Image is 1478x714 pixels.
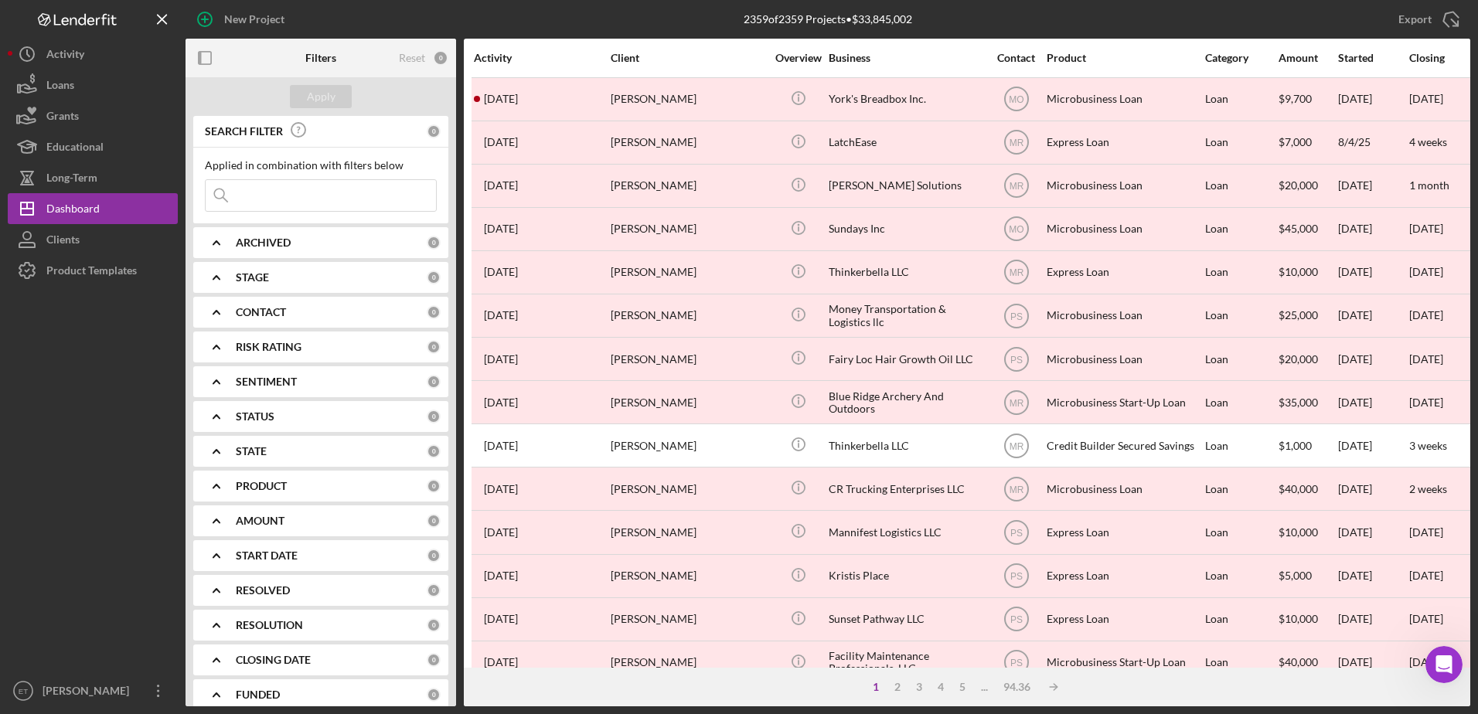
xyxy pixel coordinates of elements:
[1338,425,1408,466] div: [DATE]
[1279,209,1337,250] div: $45,000
[769,52,827,64] div: Overview
[8,675,178,706] button: ET[PERSON_NAME]
[611,209,765,250] div: [PERSON_NAME]
[829,52,983,64] div: Business
[224,4,284,35] div: New Project
[427,549,441,563] div: 0
[46,255,137,290] div: Product Templates
[1010,311,1022,321] text: PS
[484,483,518,495] time: 2025-07-22 17:04
[484,93,518,105] time: 2025-07-29 20:54
[427,618,441,632] div: 0
[474,52,609,64] div: Activity
[46,39,84,73] div: Activity
[1047,165,1201,206] div: Microbusiness Loan
[1338,79,1408,120] div: [DATE]
[24,506,36,518] button: Emoji picker
[427,444,441,458] div: 0
[829,295,983,336] div: Money Transportation & Logistics llc
[1047,209,1201,250] div: Microbusiness Loan
[1009,484,1023,495] text: MR
[1009,440,1023,451] text: MR
[611,556,765,597] div: [PERSON_NAME]
[611,165,765,206] div: [PERSON_NAME]
[1205,252,1277,293] div: Loan
[611,468,765,509] div: [PERSON_NAME]
[1047,642,1201,683] div: Microbusiness Start-Up Loan
[1338,599,1408,640] div: [DATE]
[1047,79,1201,120] div: Microbusiness Loan
[611,295,765,336] div: [PERSON_NAME]
[952,681,973,693] div: 5
[1009,181,1023,192] text: MR
[1338,338,1408,379] div: [DATE]
[1409,612,1443,625] time: [DATE]
[829,468,983,509] div: CR Trucking Enterprises LLC
[1205,338,1277,379] div: Loan
[1409,569,1443,582] time: [DATE]
[865,681,887,693] div: 1
[908,681,930,693] div: 3
[484,223,518,235] time: 2025-07-10 14:26
[236,445,267,457] b: STATE
[1383,4,1470,35] button: Export
[1047,52,1201,64] div: Product
[1338,468,1408,509] div: [DATE]
[427,653,441,667] div: 0
[399,52,425,64] div: Reset
[1010,571,1022,582] text: PS
[1047,252,1201,293] div: Express Loan
[1047,382,1201,423] div: Microbusiness Start-Up Loan
[484,526,518,539] time: 2025-06-21 12:37
[1205,468,1277,509] div: Loan
[1409,222,1443,235] time: [DATE]
[236,549,298,562] b: START DATE
[1047,599,1201,640] div: Express Loan
[1279,52,1337,64] div: Amount
[996,681,1038,693] div: 94.36
[1409,439,1447,452] time: 3 weeks
[1279,425,1337,466] div: $1,000
[10,6,39,36] button: go back
[236,688,280,701] b: FUNDED
[8,131,178,162] button: Educational
[236,306,286,318] b: CONTACT
[1009,397,1023,408] text: MR
[8,70,178,100] a: Loans
[265,500,290,525] button: Send a message…
[8,193,178,224] a: Dashboard
[307,85,335,108] div: Apply
[427,410,441,423] div: 0
[8,162,178,193] a: Long-Term
[236,410,274,423] b: STATUS
[8,100,178,131] button: Grants
[1010,614,1022,625] text: PS
[1279,512,1337,552] div: $10,000
[75,8,175,19] h1: [PERSON_NAME]
[305,52,336,64] b: Filters
[611,425,765,466] div: [PERSON_NAME]
[1047,556,1201,597] div: Express Loan
[33,280,223,292] a: [EMAIL_ADDRESS][DOMAIN_NAME]
[611,122,765,163] div: [PERSON_NAME]
[1338,209,1408,250] div: [DATE]
[1205,209,1277,250] div: Loan
[1279,295,1337,336] div: $25,000
[1047,338,1201,379] div: Microbusiness Loan
[12,35,254,455] div: Hi [PERSON_NAME],Thank you for reaching out. The email address is how we uniquely identify a pers...
[484,396,518,409] time: 2025-05-10 15:55
[973,681,996,693] div: ...
[829,338,983,379] div: Fairy Loc Hair Growth Oil LLC
[44,8,69,33] img: Profile image for Christina
[1409,265,1443,278] time: [DATE]
[1279,165,1337,206] div: $20,000
[1409,135,1447,148] time: 4 weeks
[1009,267,1023,278] text: MR
[611,79,765,120] div: [PERSON_NAME]
[46,70,74,104] div: Loans
[887,681,908,693] div: 2
[1047,425,1201,466] div: Credit Builder Secured Savings
[8,255,178,286] a: Product Templates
